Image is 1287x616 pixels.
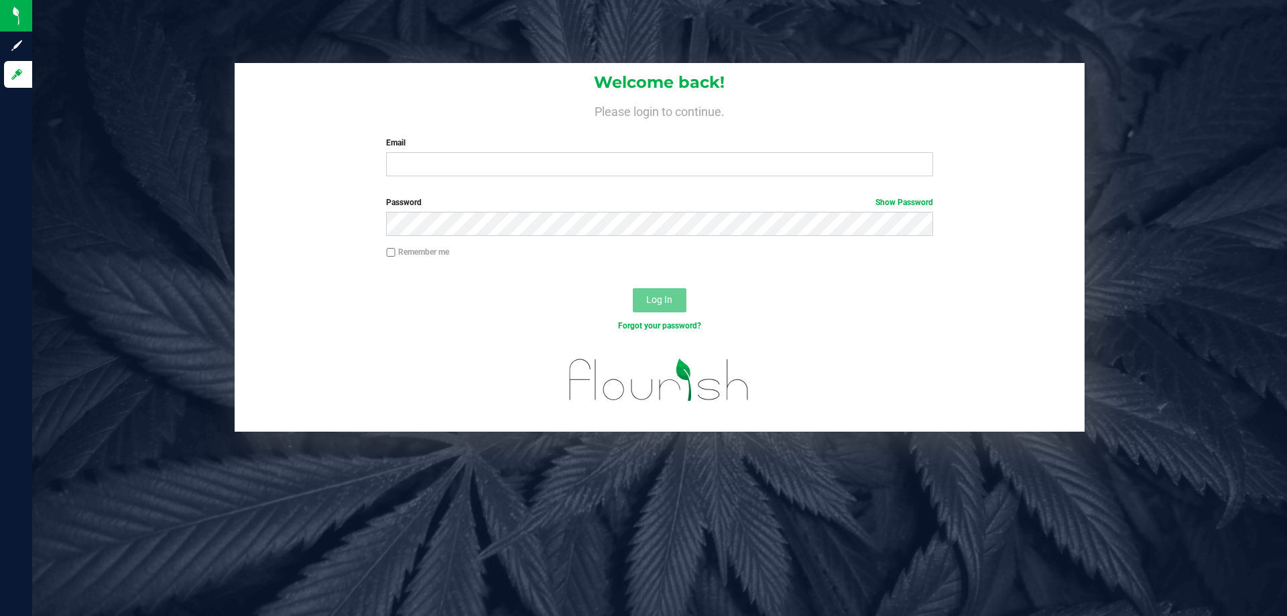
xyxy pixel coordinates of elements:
[235,102,1085,118] h4: Please login to continue.
[386,198,422,207] span: Password
[386,137,932,149] label: Email
[235,74,1085,91] h1: Welcome back!
[553,346,765,414] img: flourish_logo.svg
[646,294,672,305] span: Log In
[633,288,686,312] button: Log In
[10,39,23,52] inline-svg: Sign up
[10,68,23,81] inline-svg: Log in
[386,248,395,257] input: Remember me
[386,246,449,258] label: Remember me
[875,198,933,207] a: Show Password
[618,321,701,330] a: Forgot your password?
